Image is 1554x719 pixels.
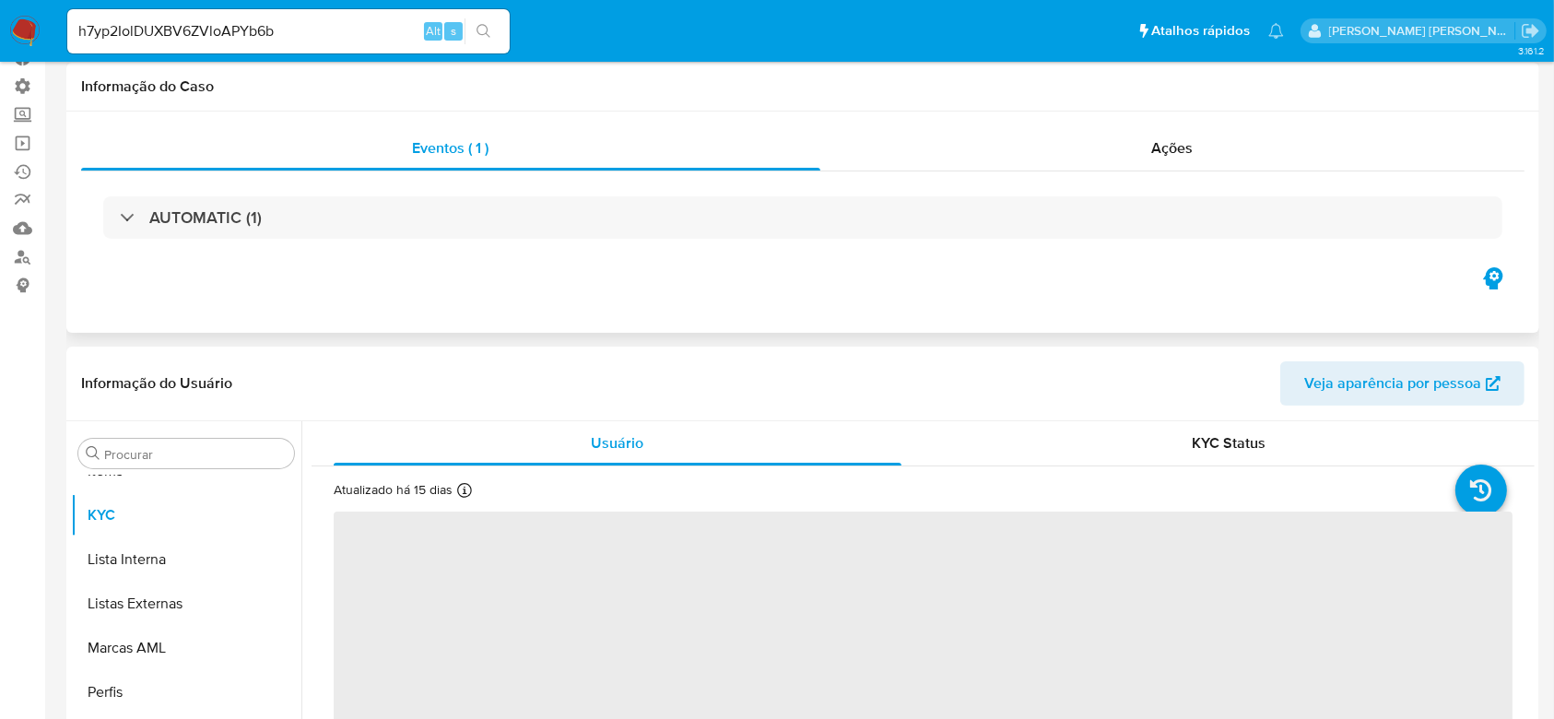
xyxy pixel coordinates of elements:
span: KYC Status [1192,432,1266,454]
button: Procurar [86,446,100,461]
span: s [451,22,456,40]
span: Ações [1152,137,1194,159]
button: Marcas AML [71,626,301,670]
button: Veja aparência por pessoa [1280,361,1525,406]
input: Procurar [104,446,287,463]
p: andrea.asantos@mercadopago.com.br [1329,22,1515,40]
button: search-icon [465,18,502,44]
p: Atualizado há 15 dias [334,481,453,499]
button: KYC [71,493,301,537]
span: Usuário [591,432,643,454]
span: Alt [426,22,441,40]
h1: Informação do Usuário [81,374,232,393]
span: 3.161.2 [1518,43,1545,58]
button: Lista Interna [71,537,301,582]
h1: Informação do Caso [81,77,1525,96]
h3: AUTOMATIC (1) [149,207,262,228]
span: Eventos ( 1 ) [413,137,489,159]
div: AUTOMATIC (1) [103,196,1502,239]
span: Atalhos rápidos [1151,21,1250,41]
a: Sair [1521,21,1540,41]
span: Veja aparência por pessoa [1304,361,1481,406]
button: Perfis [71,670,301,714]
input: Pesquise usuários ou casos... [67,19,510,43]
a: Notificações [1268,23,1284,39]
button: Listas Externas [71,582,301,626]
